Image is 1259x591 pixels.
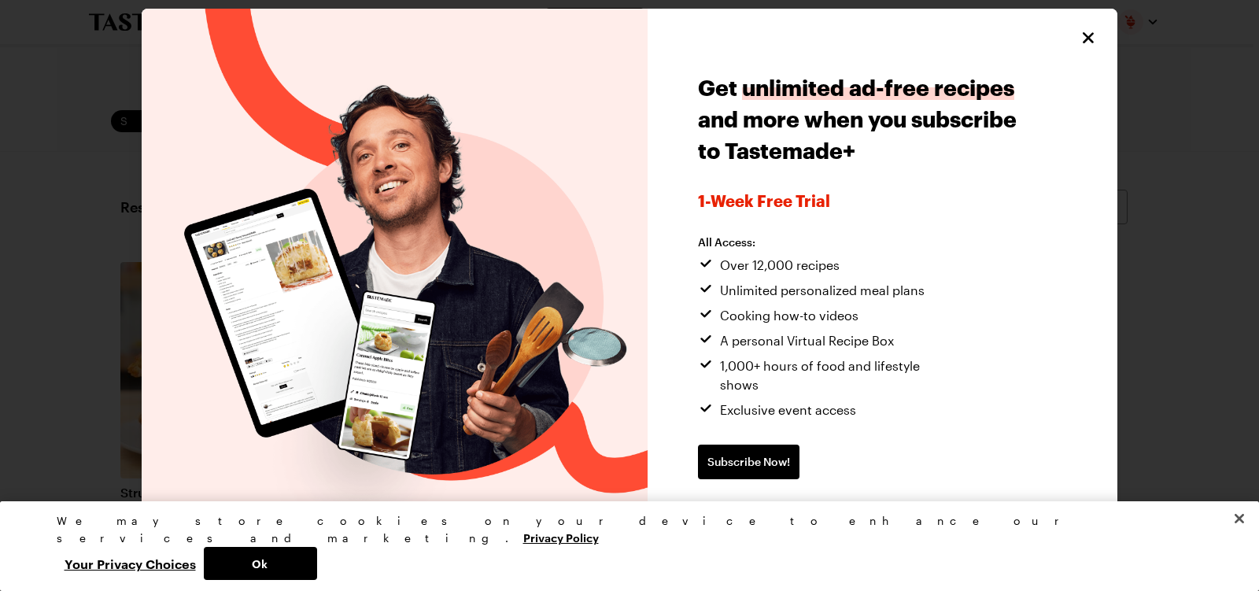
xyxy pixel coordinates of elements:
[204,547,317,580] button: Ok
[720,306,858,325] span: Cooking how-to videos
[698,191,1021,210] span: 1-week Free Trial
[707,454,790,470] span: Subscribe Now!
[742,75,1014,100] span: unlimited ad-free recipes
[1078,28,1098,48] button: Close
[523,530,599,545] a: More information about your privacy, opens in a new tab
[720,401,856,419] span: Exclusive event access
[720,331,894,350] span: A personal Virtual Recipe Box
[720,281,925,300] span: Unlimited personalized meal plans
[142,9,648,583] img: Tastemade Plus preview image
[698,235,958,249] h2: All Access:
[57,512,1190,547] div: We may store cookies on your device to enhance our services and marketing.
[57,547,204,580] button: Your Privacy Choices
[1222,501,1257,536] button: Close
[57,512,1190,580] div: Privacy
[720,256,840,275] span: Over 12,000 recipes
[698,445,799,479] a: Subscribe Now!
[720,356,958,394] span: 1,000+ hours of food and lifestyle shows
[698,72,1021,166] h1: Get and more when you subscribe to Tastemade+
